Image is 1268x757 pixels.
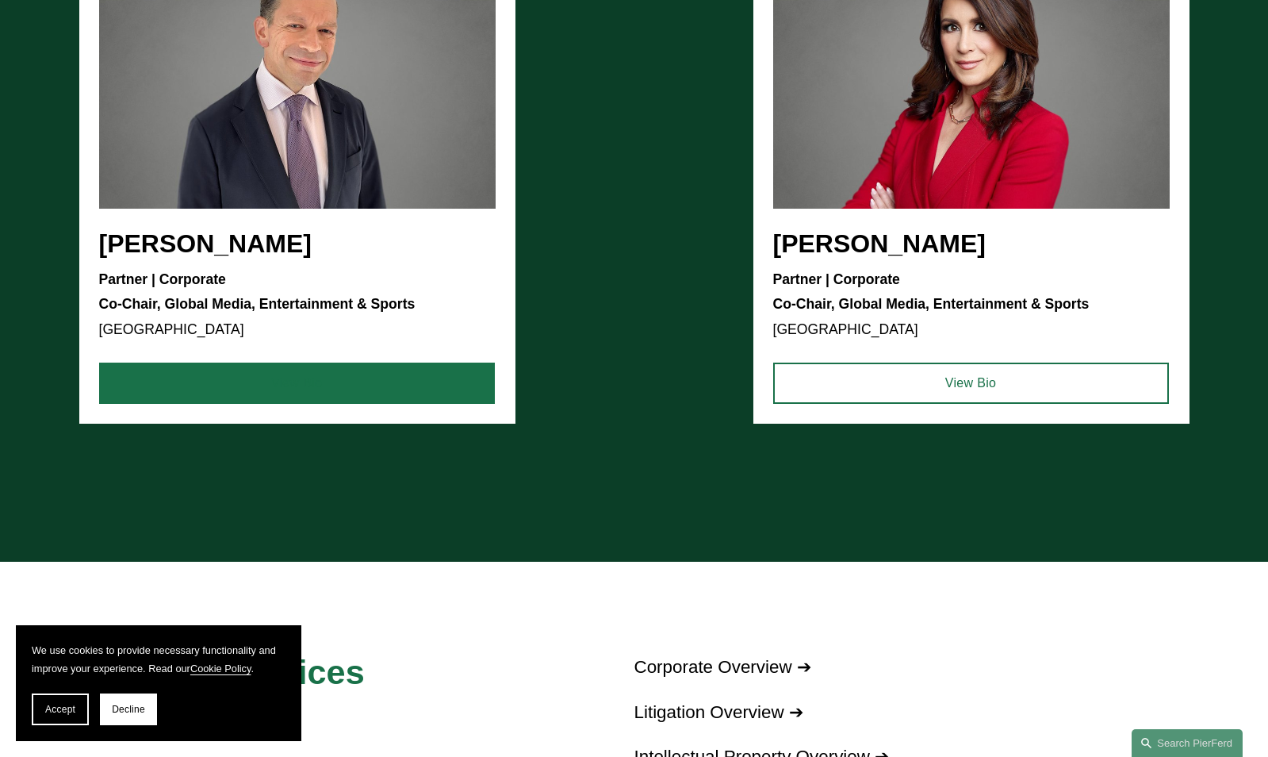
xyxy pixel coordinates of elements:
[773,363,1169,404] a: View Bio
[16,625,301,741] section: Cookie banner
[45,704,75,715] span: Accept
[190,663,251,674] a: Cookie Policy
[1132,729,1243,757] a: Search this site
[112,704,145,715] span: Decline
[99,363,495,404] a: View Bio
[634,657,811,677] a: Corporate Overview ➔
[100,694,157,725] button: Decline
[32,694,89,725] button: Accept
[32,641,285,678] p: We use cookies to provide necessary functionality and improve your experience. Read our .
[634,702,803,722] a: Litigation Overview ➔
